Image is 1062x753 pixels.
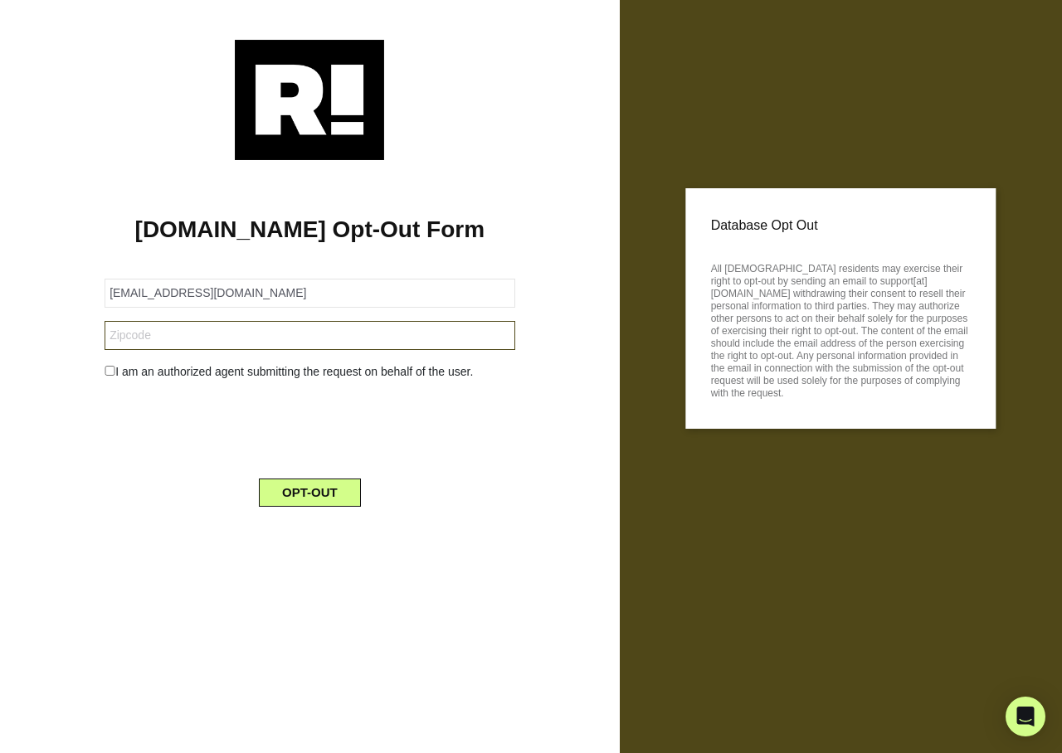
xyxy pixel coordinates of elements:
[235,40,384,160] img: Retention.com
[711,213,971,238] p: Database Opt Out
[105,321,514,350] input: Zipcode
[711,258,971,400] p: All [DEMOGRAPHIC_DATA] residents may exercise their right to opt-out by sending an email to suppo...
[1006,697,1045,736] div: Open Intercom Messenger
[183,394,436,459] iframe: reCAPTCHA
[259,479,361,507] button: OPT-OUT
[25,216,595,244] h1: [DOMAIN_NAME] Opt-Out Form
[105,279,514,308] input: Email Address
[92,363,527,381] div: I am an authorized agent submitting the request on behalf of the user.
